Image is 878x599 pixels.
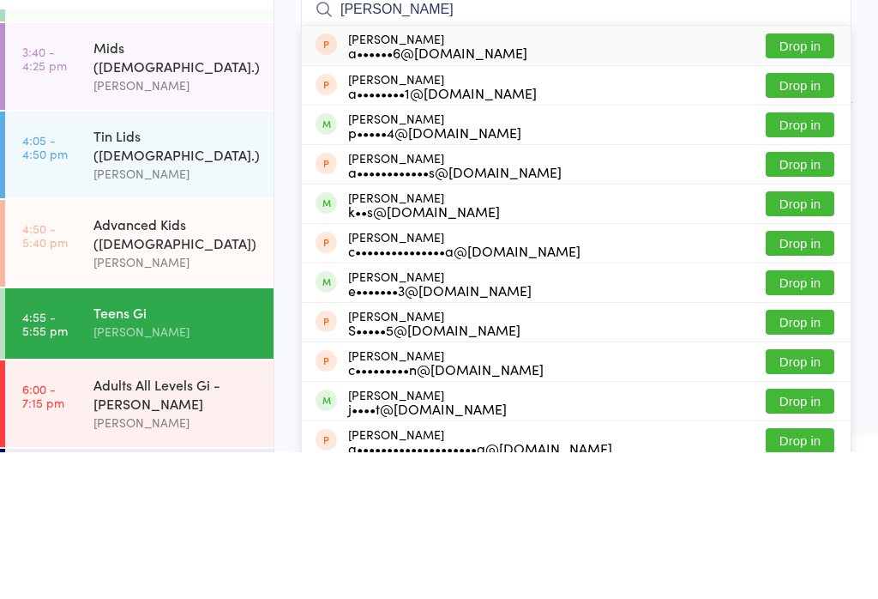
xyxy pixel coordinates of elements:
[93,185,259,222] div: Mids ([DEMOGRAPHIC_DATA].)
[5,435,274,505] a: 4:55 -5:55 pmTeens Gi[PERSON_NAME]
[93,469,259,488] div: [PERSON_NAME]
[93,222,259,242] div: [PERSON_NAME]
[123,104,208,123] div: Any location
[5,507,274,594] a: 6:00 -7:15 pmAdults All Levels Gi - [PERSON_NAME][PERSON_NAME]
[301,61,825,78] span: [DATE] 4:55pm
[766,378,834,402] button: Drop in
[22,457,68,484] time: 4:55 - 5:55 pm
[5,347,274,433] a: 4:50 -5:40 pmAdvanced Kids ([DEMOGRAPHIC_DATA])[PERSON_NAME]
[348,456,520,483] div: [PERSON_NAME]
[22,104,64,123] a: [DATE]
[123,76,208,104] div: At
[348,192,527,206] div: a••••••6@[DOMAIN_NAME]
[22,529,64,556] time: 6:00 - 7:15 pm
[93,399,259,419] div: [PERSON_NAME]
[5,170,274,257] a: 3:40 -4:25 pmMids ([DEMOGRAPHIC_DATA].)[PERSON_NAME]
[93,450,259,469] div: Teens Gi
[348,377,580,404] div: [PERSON_NAME]
[348,495,544,523] div: [PERSON_NAME]
[348,535,507,562] div: [PERSON_NAME]
[348,312,562,325] div: a••••••••••••s@[DOMAIN_NAME]
[348,272,521,286] div: p•••••4@[DOMAIN_NAME]
[766,299,834,324] button: Drop in
[766,338,834,363] button: Drop in
[301,78,825,95] span: [PERSON_NAME]
[93,273,259,311] div: Tin Lids ([DEMOGRAPHIC_DATA].)
[348,430,532,444] div: e•••••••3@[DOMAIN_NAME]
[348,233,537,246] div: a••••••••1@[DOMAIN_NAME]
[348,178,527,206] div: [PERSON_NAME]
[766,417,834,442] button: Drop in
[301,24,851,52] h2: Teens Gi Check-in
[348,258,521,286] div: [PERSON_NAME]
[301,136,851,176] input: Search
[22,76,106,104] div: Events for
[766,535,834,560] button: Drop in
[348,298,562,325] div: [PERSON_NAME]
[348,548,507,562] div: j••••t@[DOMAIN_NAME]
[301,95,851,112] span: Mat 2
[22,191,67,219] time: 3:40 - 4:25 pm
[93,522,259,560] div: Adults All Levels Gi - [PERSON_NAME]
[348,416,532,444] div: [PERSON_NAME]
[766,457,834,481] button: Drop in
[348,469,520,483] div: S•••••5@[DOMAIN_NAME]
[766,220,834,245] button: Drop in
[93,361,259,399] div: Advanced Kids ([DEMOGRAPHIC_DATA])
[93,311,259,330] div: [PERSON_NAME]
[348,219,537,246] div: [PERSON_NAME]
[766,259,834,284] button: Drop in
[348,351,500,365] div: k••s@[DOMAIN_NAME]
[348,509,544,523] div: c•••••••••n@[DOMAIN_NAME]
[22,368,68,396] time: 4:50 - 5:40 pm
[348,390,580,404] div: c•••••••••••••••a@[DOMAIN_NAME]
[766,496,834,521] button: Drop in
[348,337,500,365] div: [PERSON_NAME]
[766,180,834,205] button: Drop in
[17,13,81,58] img: LOCALS JIU JITSU MAROUBRA
[22,280,68,307] time: 4:05 - 4:50 pm
[93,560,259,579] div: [PERSON_NAME]
[5,258,274,345] a: 4:05 -4:50 pmTin Lids ([DEMOGRAPHIC_DATA].)[PERSON_NAME]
